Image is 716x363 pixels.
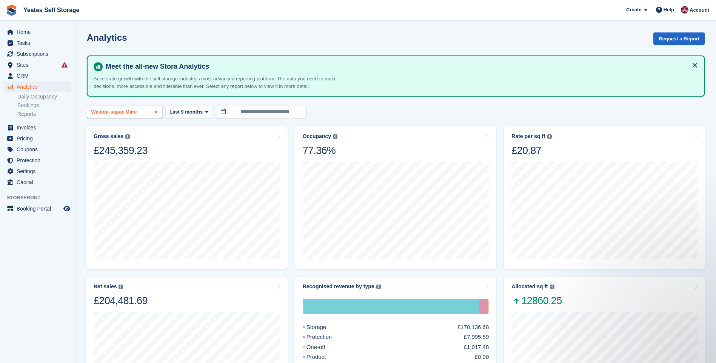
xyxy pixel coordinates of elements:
a: menu [4,166,71,177]
div: £0.00 [475,353,489,361]
p: Accelerate growth with the self storage industry's most advanced reporting platform. The data you... [94,75,358,90]
a: menu [4,60,71,70]
img: icon-info-grey-7440780725fd019a000dd9b08b2336e03edf1995a4989e88bcd33f0948082b44.svg [550,285,554,289]
span: 12860.25 [511,294,562,307]
a: menu [4,177,71,188]
a: Preview store [62,204,71,213]
span: Tasks [17,38,62,48]
div: Allocated sq ft [511,283,548,290]
a: menu [4,82,71,92]
div: Recognised revenue by type [303,283,374,290]
span: Account [690,6,709,14]
span: Invoices [17,122,62,133]
a: menu [4,49,71,59]
div: £170,136.68 [457,323,489,332]
div: Protection [303,333,350,341]
div: Storage [303,323,345,332]
i: Smart entry sync failures have occurred [62,62,68,68]
span: Subscriptions [17,49,62,59]
a: Daily Occupancy [17,93,71,100]
span: Booking Portal [17,203,62,214]
div: Occupancy [303,133,331,140]
div: Storage [303,299,480,314]
span: Home [17,27,62,37]
div: Net sales [94,283,117,290]
img: icon-info-grey-7440780725fd019a000dd9b08b2336e03edf1995a4989e88bcd33f0948082b44.svg [333,134,337,139]
div: Product [303,353,344,361]
div: £7,995.59 [464,333,489,341]
button: Last 9 months [165,106,213,118]
img: icon-info-grey-7440780725fd019a000dd9b08b2336e03edf1995a4989e88bcd33f0948082b44.svg [547,134,552,139]
img: icon-info-grey-7440780725fd019a000dd9b08b2336e03edf1995a4989e88bcd33f0948082b44.svg [125,134,130,139]
div: One-off [488,299,489,314]
div: One-off [303,343,343,352]
div: £1,017.48 [464,343,489,352]
span: Coupons [17,144,62,155]
span: Storefront [7,194,75,201]
span: Last 9 months [169,108,203,116]
a: menu [4,133,71,144]
span: Pricing [17,133,62,144]
span: Help [664,6,674,14]
div: £204,481.69 [94,294,148,307]
span: Analytics [17,82,62,92]
a: menu [4,155,71,166]
h2: Analytics [87,32,127,43]
span: Settings [17,166,62,177]
a: Bookings [17,102,71,109]
div: £245,359.23 [94,144,148,157]
a: Yeates Self Storage [20,4,83,16]
a: Reports [17,111,71,118]
span: Create [626,6,641,14]
span: CRM [17,71,62,81]
a: menu [4,144,71,155]
span: Protection [17,155,62,166]
div: 77.36% [303,144,337,157]
button: Request a Report [653,32,705,45]
div: Gross sales [94,133,123,140]
span: Capital [17,177,62,188]
a: menu [4,71,71,81]
img: James Griffin [681,6,688,14]
div: Weston-super-Mare [90,108,140,116]
a: menu [4,27,71,37]
img: icon-info-grey-7440780725fd019a000dd9b08b2336e03edf1995a4989e88bcd33f0948082b44.svg [119,285,123,289]
div: Rate per sq ft [511,133,545,140]
a: menu [4,122,71,133]
img: stora-icon-8386f47178a22dfd0bd8f6a31ec36ba5ce8667c1dd55bd0f319d3a0aa187defe.svg [6,5,17,16]
img: icon-info-grey-7440780725fd019a000dd9b08b2336e03edf1995a4989e88bcd33f0948082b44.svg [376,285,381,289]
a: menu [4,203,71,214]
h4: Meet the all-new Stora Analytics [103,62,698,71]
a: menu [4,38,71,48]
span: Sites [17,60,62,70]
div: Protection [479,299,488,314]
div: £20.87 [511,144,551,157]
